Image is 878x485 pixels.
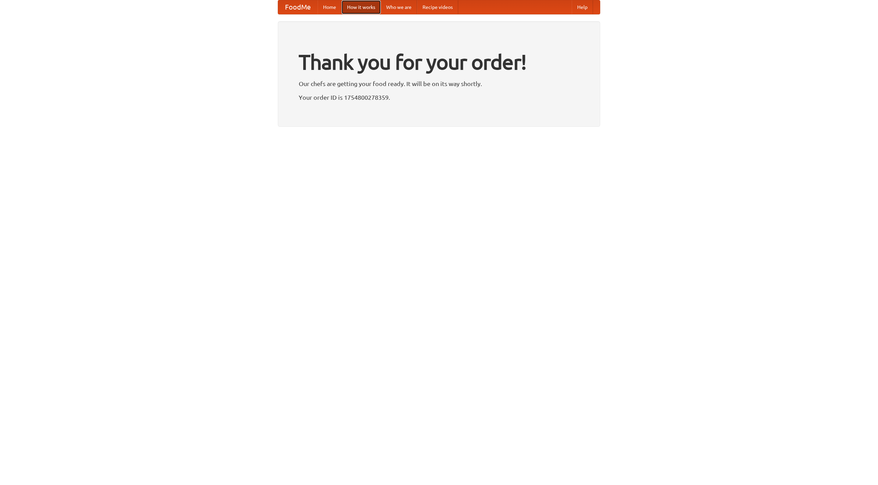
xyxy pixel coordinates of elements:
[278,0,318,14] a: FoodMe
[318,0,342,14] a: Home
[299,92,579,102] p: Your order ID is 1754800278359.
[572,0,593,14] a: Help
[342,0,381,14] a: How it works
[381,0,417,14] a: Who we are
[417,0,458,14] a: Recipe videos
[299,78,579,89] p: Our chefs are getting your food ready. It will be on its way shortly.
[299,46,579,78] h1: Thank you for your order!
